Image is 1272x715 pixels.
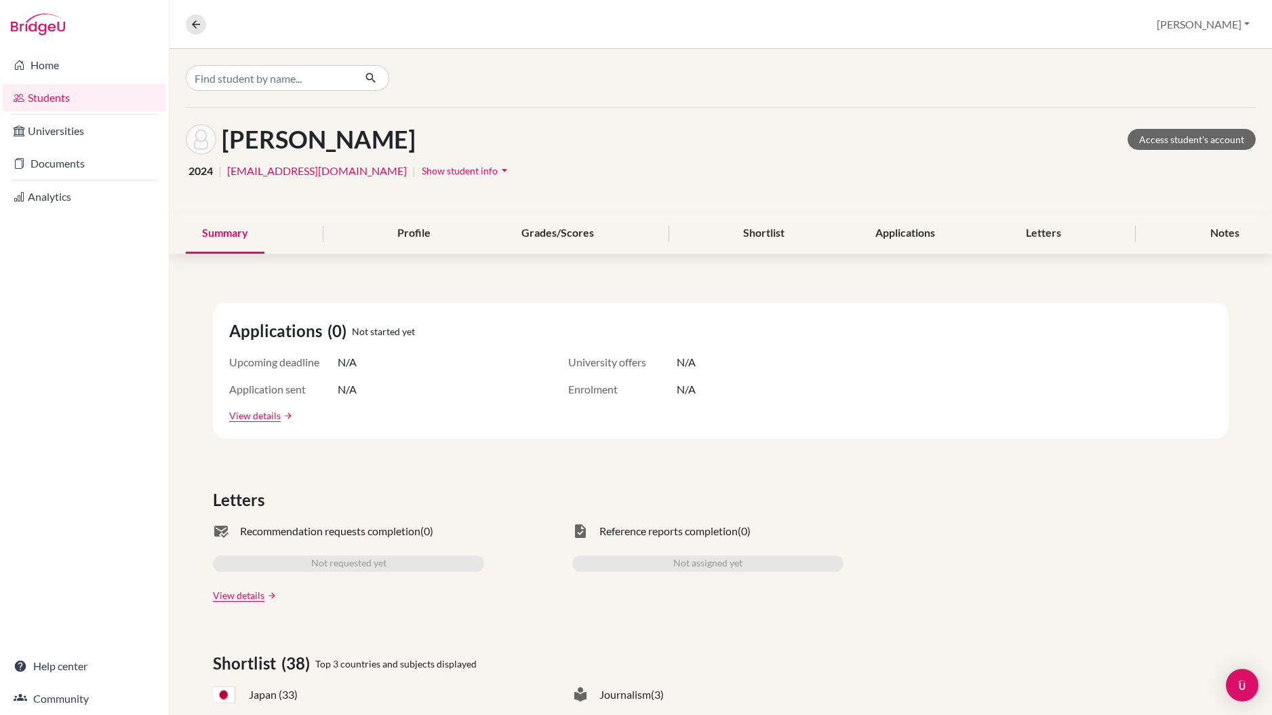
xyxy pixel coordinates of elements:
a: Students [3,84,166,111]
span: (0) [738,523,751,539]
span: 2024 [188,163,213,179]
span: mark_email_read [213,523,229,539]
div: Summary [186,214,264,254]
span: | [412,163,416,179]
a: Home [3,52,166,79]
div: Notes [1194,214,1256,254]
span: Recommendation requests completion [240,523,420,539]
span: Applications [229,319,327,343]
span: (3) [651,687,664,703]
span: N/A [338,354,357,370]
img: Bridge-U [11,14,65,35]
span: N/A [677,354,696,370]
span: (0) [420,523,433,539]
span: Letters [213,488,270,512]
a: View details [213,588,264,602]
span: Enrolment [568,381,677,398]
a: View details [229,408,281,423]
span: Top 3 countries and subjects displayed [315,657,477,671]
a: [EMAIL_ADDRESS][DOMAIN_NAME] [227,163,407,179]
a: Documents [3,150,166,177]
span: task [572,523,589,539]
a: Universities [3,117,166,144]
img: Nasreen Nurhamidah Ahmad Suffian's avatar [186,124,216,155]
span: Not assigned yet [673,556,742,572]
span: University offers [568,354,677,370]
span: Not started yet [352,324,415,339]
span: Reference reports completion [599,523,738,539]
div: Open Intercom Messenger [1226,669,1258,701]
span: (38) [281,651,315,676]
div: Shortlist [727,214,801,254]
a: Help center [3,653,166,680]
a: arrow_forward [264,591,277,600]
h1: [PERSON_NAME] [222,125,416,154]
span: | [218,163,222,179]
a: Community [3,685,166,712]
a: Analytics [3,183,166,210]
a: Access student's account [1128,129,1256,150]
i: arrow_drop_down [498,163,511,177]
input: Find student by name... [186,65,354,91]
span: Japan (33) [249,687,298,703]
span: Upcoming deadline [229,354,338,370]
button: Show student infoarrow_drop_down [421,160,512,181]
span: local_library [572,687,589,703]
span: (0) [327,319,352,343]
div: Grades/Scores [505,214,610,254]
div: Applications [859,214,951,254]
button: [PERSON_NAME] [1151,12,1256,37]
span: Journalism [599,687,651,703]
span: Show student info [422,165,498,176]
div: Profile [381,214,447,254]
span: JP [213,687,236,703]
span: Not requested yet [311,556,386,572]
a: arrow_forward [281,411,293,421]
span: N/A [677,381,696,398]
span: N/A [338,381,357,398]
span: Application sent [229,381,338,398]
span: Shortlist [213,651,281,676]
div: Letters [1010,214,1077,254]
